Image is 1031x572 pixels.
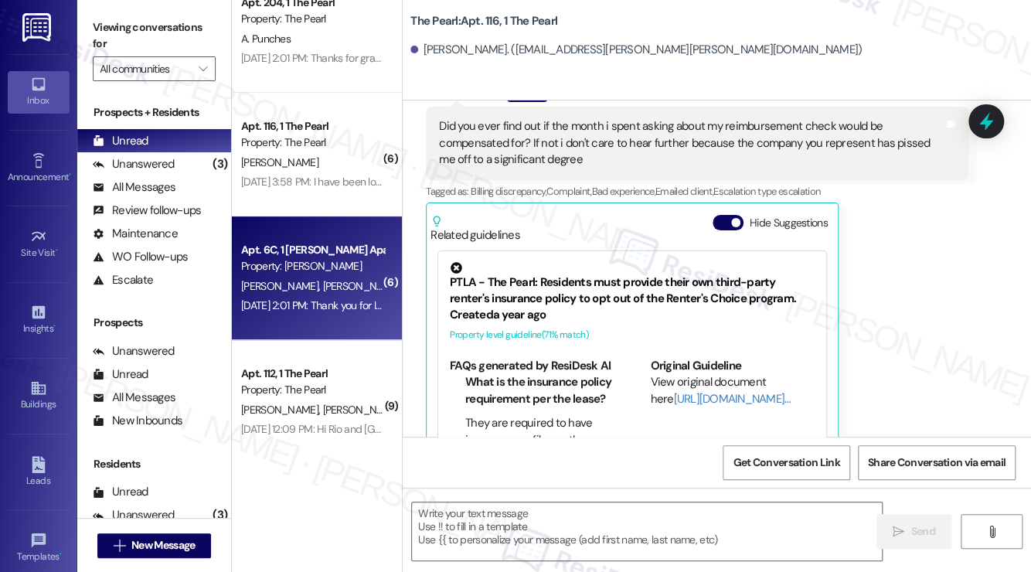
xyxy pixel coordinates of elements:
[93,203,201,219] div: Review follow-ups
[450,326,815,342] div: Property level guideline ( 71 % match)
[100,56,191,81] input: All communities
[93,179,175,196] div: All Messages
[114,540,125,552] i: 
[450,306,815,322] div: Created a year ago
[241,134,384,151] div: Property: The Pearl
[93,413,182,429] div: New Inbounds
[323,279,400,293] span: [PERSON_NAME]
[93,133,148,149] div: Unread
[77,315,231,331] div: Prospects
[97,533,212,558] button: New Message
[93,343,175,359] div: Unanswered
[56,245,58,256] span: •
[8,375,70,417] a: Buildings
[69,169,71,180] span: •
[323,403,400,417] span: [PERSON_NAME]
[93,156,175,172] div: Unanswered
[60,549,62,560] span: •
[8,71,70,113] a: Inbox
[8,299,70,341] a: Insights •
[241,279,323,293] span: [PERSON_NAME]
[673,390,790,406] a: [URL][DOMAIN_NAME]…
[450,357,611,373] b: FAQs generated by ResiDesk AI
[241,175,761,189] div: [DATE] 3:58 PM: I have been looking into your reimbursement issue. I'll update you as soon as I h...
[8,451,70,493] a: Leads
[241,258,384,274] div: Property: [PERSON_NAME]
[8,527,70,569] a: Templates •
[93,507,175,523] div: Unanswered
[241,11,384,27] div: Property: The Pearl
[241,298,820,312] div: [DATE] 2:01 PM: Thank you for letting us know, [PERSON_NAME]. I apologize for the oversight. We'l...
[241,32,291,46] span: A. Punches
[93,484,148,500] div: Unread
[199,63,207,75] i: 
[450,261,815,307] div: PTLA - The Pearl: Residents must provide their own third-party renter's insurance policy to opt o...
[465,414,614,464] li: They are required to have insurance on file per the lease.
[439,118,944,168] div: Did you ever find out if the month i spent asking about my reimbursement check would be compensat...
[713,185,820,198] span: Escalation type escalation
[750,215,828,231] label: Hide Suggestions
[893,526,904,538] i: 
[131,537,195,553] span: New Message
[471,185,546,198] span: Billing discrepancy ,
[723,445,849,480] button: Get Conversation Link
[592,185,655,198] span: Bad experience ,
[93,366,148,383] div: Unread
[650,357,741,373] b: Original Guideline
[465,373,614,407] li: What is the insurance policy requirement per the lease?
[546,185,592,198] span: Complaint ,
[241,382,384,398] div: Property: The Pearl
[241,242,384,258] div: Apt. 6C, 1 [PERSON_NAME] Apartments
[53,321,56,332] span: •
[93,390,175,406] div: All Messages
[430,215,520,243] div: Related guidelines
[650,373,814,407] div: View original document here
[22,13,54,42] img: ResiDesk Logo
[241,51,778,65] div: [DATE] 2:01 PM: Thanks for granting access! I have successfully submitted the request. Keep me po...
[876,514,951,549] button: Send
[241,403,323,417] span: [PERSON_NAME]
[93,249,188,265] div: WO Follow-ups
[241,155,318,169] span: [PERSON_NAME]
[209,503,231,527] div: (3)
[93,226,178,242] div: Maintenance
[410,13,557,29] b: The Pearl: Apt. 116, 1 The Pearl
[209,152,231,176] div: (3)
[77,104,231,121] div: Prospects + Residents
[410,42,862,58] div: [PERSON_NAME]. ([EMAIL_ADDRESS][PERSON_NAME][PERSON_NAME][DOMAIN_NAME])
[241,118,384,134] div: Apt. 116, 1 The Pearl
[241,366,384,382] div: Apt. 112, 1 The Pearl
[733,455,839,471] span: Get Conversation Link
[93,15,216,56] label: Viewing conversations for
[93,272,153,288] div: Escalate
[77,456,231,472] div: Residents
[655,185,713,198] span: Emailed client ,
[910,523,934,540] span: Send
[985,526,997,538] i: 
[426,180,968,203] div: Tagged as:
[8,223,70,265] a: Site Visit •
[868,455,1005,471] span: Share Conversation via email
[858,445,1016,480] button: Share Conversation via email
